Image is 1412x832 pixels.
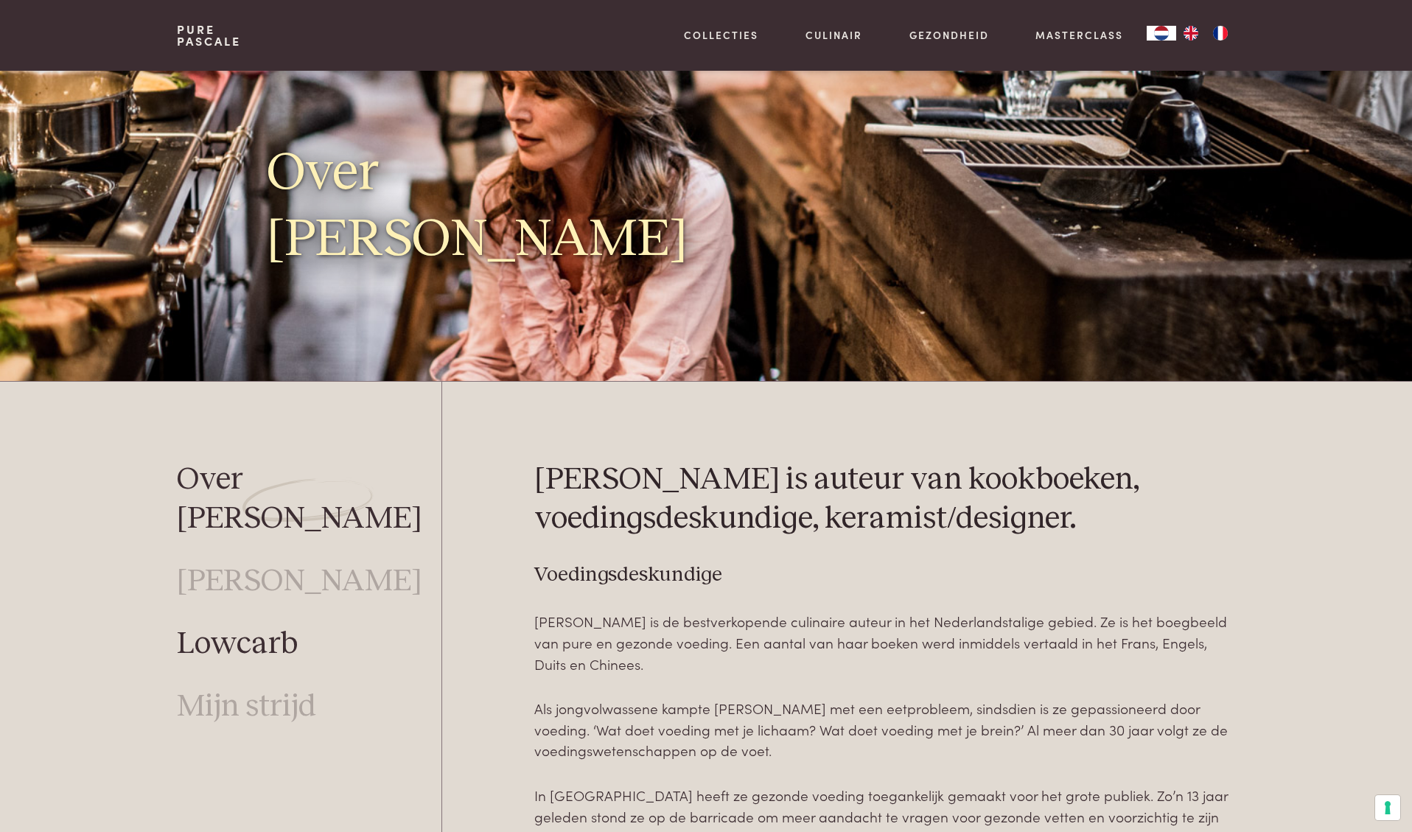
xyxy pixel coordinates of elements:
[1035,27,1123,43] a: Masterclass
[534,461,1235,539] h2: [PERSON_NAME] is auteur van kookboeken, voedingsdeskundige, keramist/designer.
[177,24,241,47] a: PurePascale
[909,27,989,43] a: Gezondheid
[177,625,298,664] a: Lowcarb
[1147,26,1235,41] aside: Language selected: Nederlands
[1206,26,1235,41] a: FR
[1375,795,1400,820] button: Uw voorkeuren voor toestemming voor trackingtechnologieën
[177,688,316,727] a: Mijn strijd
[177,562,422,601] a: [PERSON_NAME]
[177,461,441,539] a: Over [PERSON_NAME]
[1176,26,1235,41] ul: Language list
[267,140,694,273] h1: Over [PERSON_NAME]
[805,27,862,43] a: Culinair
[1176,26,1206,41] a: EN
[534,698,1235,761] p: Als jongvolwassene kampte [PERSON_NAME] met een eetprobleem, sindsdien is ze gepassioneerd door v...
[534,562,1235,588] h3: Voedingsdeskundige
[1147,26,1176,41] div: Language
[684,27,758,43] a: Collecties
[534,611,1235,674] p: [PERSON_NAME] is de bestverkopende culinaire auteur in het Nederlandstalige gebied. Ze is het boe...
[1147,26,1176,41] a: NL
